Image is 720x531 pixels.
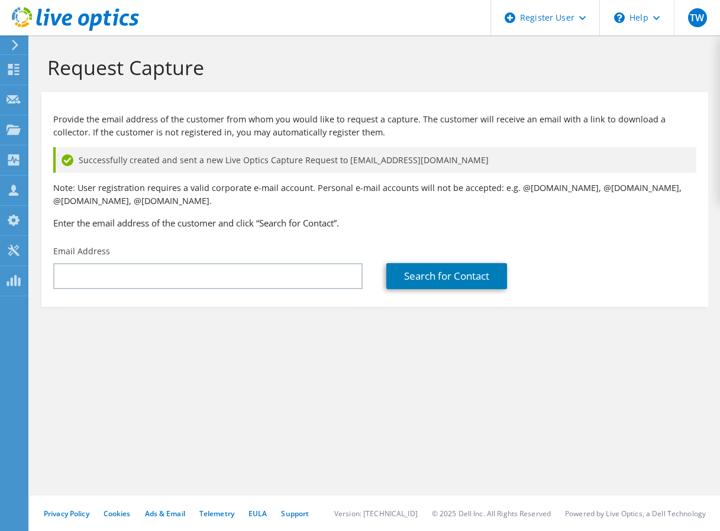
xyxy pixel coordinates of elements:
li: © 2025 Dell Inc. All Rights Reserved [432,509,551,519]
a: Privacy Policy [44,509,89,519]
h3: Enter the email address of the customer and click “Search for Contact”. [53,216,696,229]
a: Search for Contact [386,263,507,289]
li: Powered by Live Optics, a Dell Technology [565,509,706,519]
a: Telemetry [199,509,234,519]
p: Provide the email address of the customer from whom you would like to request a capture. The cust... [53,113,696,139]
a: Support [281,509,309,519]
span: Successfully created and sent a new Live Optics Capture Request to [EMAIL_ADDRESS][DOMAIN_NAME] [79,154,489,167]
li: Version: [TECHNICAL_ID] [334,509,418,519]
a: Ads & Email [145,509,185,519]
span: TW [688,8,707,27]
svg: \n [614,12,625,23]
h1: Request Capture [47,55,696,80]
a: Cookies [104,509,131,519]
label: Email Address [53,245,110,257]
a: EULA [248,509,267,519]
p: Note: User registration requires a valid corporate e-mail account. Personal e-mail accounts will ... [53,182,696,208]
